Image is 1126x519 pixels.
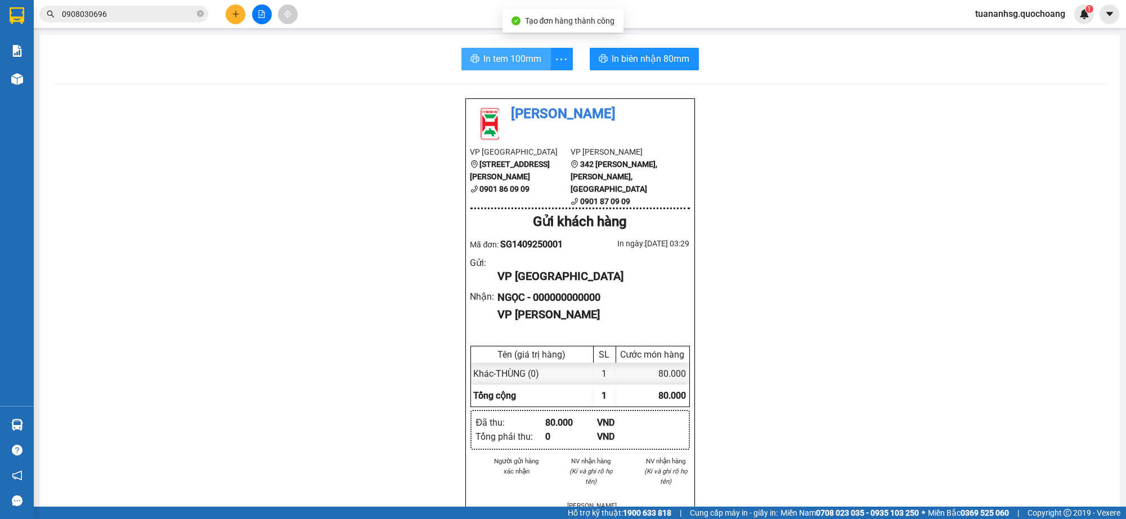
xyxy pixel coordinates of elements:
input: Tìm tên, số ĐT hoặc mã đơn [62,8,195,20]
div: 80.000 [545,416,598,430]
div: Mã đơn: [470,237,580,251]
button: plus [226,4,245,24]
img: warehouse-icon [11,73,23,85]
span: | [680,507,681,519]
i: (Kí và ghi rõ họ tên) [644,467,688,485]
button: printerIn tem 100mm [461,48,551,70]
div: [PERSON_NAME] THÊM [132,23,222,50]
li: NV nhận hàng [642,456,690,466]
span: printer [599,54,608,65]
b: 0901 86 09 09 [480,184,530,193]
div: Cước món hàng [619,349,687,360]
img: warehouse-icon [11,419,23,431]
div: Tổng phải thu : [476,430,545,444]
li: Người gửi hàng xác nhận [493,456,541,476]
span: Gửi: [10,10,27,21]
span: caret-down [1105,9,1115,19]
span: 1 [602,390,607,401]
span: In tem 100mm [484,52,542,66]
strong: 0369 525 060 [961,508,1009,517]
strong: 1900 633 818 [623,508,671,517]
span: Miền Bắc [928,507,1009,519]
div: Đã thu : [476,416,545,430]
span: Hỗ trợ kỹ thuật: [568,507,671,519]
button: more [550,48,573,70]
i: (Kí và ghi rõ họ tên) [569,467,613,485]
div: VND [597,430,649,444]
li: [PERSON_NAME] [567,500,615,511]
span: printer [470,54,479,65]
sup: 1 [1085,5,1093,13]
div: 0 [545,430,598,444]
div: VP [PERSON_NAME] [497,306,680,323]
span: phone [470,185,478,193]
div: NGỌC - 000000000000 [497,290,680,305]
span: question-circle [12,445,23,455]
div: VND [597,416,649,430]
span: | [1017,507,1019,519]
div: 0707654625 [10,48,124,64]
img: solution-icon [11,45,23,57]
li: VP [PERSON_NAME] [571,146,671,158]
span: ⚪️ [922,511,925,515]
button: aim [278,4,298,24]
span: Nhận: [132,11,159,22]
span: Cung cấp máy in - giấy in: [690,507,778,519]
strong: 0708 023 035 - 0935 103 250 [816,508,919,517]
span: plus [232,10,240,18]
span: phone [571,197,578,205]
div: CH [PERSON_NAME] [10,35,124,48]
span: environment [470,160,478,168]
button: file-add [252,4,272,24]
div: Gửi khách hàng [470,211,690,233]
span: Khác - THÙNG (0) [474,368,540,379]
span: 80.000 [659,390,687,401]
span: Tổng cộng [474,390,517,401]
li: VP [GEOGRAPHIC_DATA] [470,146,571,158]
div: In ngày: [DATE] 03:29 [580,237,690,250]
span: aim [284,10,291,18]
span: close-circle [197,10,204,17]
div: SL [596,349,613,360]
div: 1 [594,363,616,385]
button: printerIn biên nhận 80mm [590,48,699,70]
span: search [47,10,55,18]
span: copyright [1064,509,1071,517]
img: logo.jpg [470,103,510,143]
div: VP [GEOGRAPHIC_DATA] [497,268,680,285]
div: Nhận : [470,290,498,304]
span: check-circle [512,16,521,25]
div: Gửi : [470,256,498,270]
div: [GEOGRAPHIC_DATA] [10,10,124,35]
b: 0901 87 09 09 [580,197,630,206]
span: Miền Nam [780,507,919,519]
span: close-circle [197,9,204,20]
span: Tạo đơn hàng thành công [525,16,615,25]
span: environment [571,160,578,168]
img: logo-vxr [10,7,24,24]
b: 342 [PERSON_NAME], [PERSON_NAME], [GEOGRAPHIC_DATA] [571,160,657,193]
span: file-add [258,10,266,18]
b: [STREET_ADDRESS][PERSON_NAME] [470,160,550,181]
button: caret-down [1100,4,1119,24]
span: message [12,495,23,506]
div: 80.000 [616,363,689,385]
li: NV nhận hàng [567,456,615,466]
span: tuananhsg.quochoang [966,7,1074,21]
span: more [551,52,572,66]
span: SG1409250001 [500,239,563,250]
div: Mỹ Long [132,10,222,23]
img: icon-new-feature [1079,9,1089,19]
span: In biên nhận 80mm [612,52,690,66]
span: 1 [1087,5,1091,13]
div: 207/19 ĐƯỜNG 3/2 P.10 QUẬN 10 [10,64,124,91]
span: notification [12,470,23,481]
li: [PERSON_NAME] [470,103,690,125]
div: Tên (giá trị hàng) [474,349,590,360]
div: 0394292539 [132,50,222,66]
